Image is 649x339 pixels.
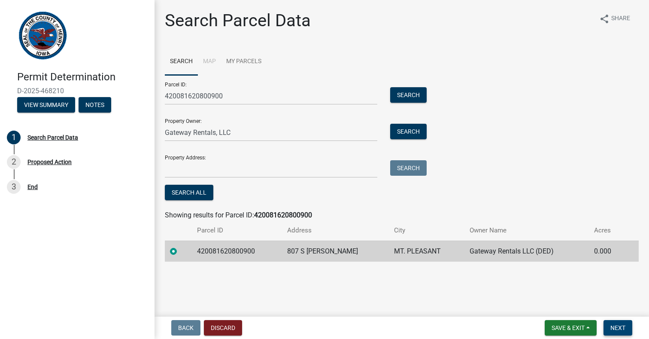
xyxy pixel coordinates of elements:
[604,320,632,336] button: Next
[7,180,21,194] div: 3
[464,220,589,241] th: Owner Name
[17,97,75,113] button: View Summary
[178,324,194,331] span: Back
[389,220,464,241] th: City
[192,220,282,241] th: Parcel ID
[589,241,625,262] td: 0.000
[390,160,427,176] button: Search
[592,10,637,27] button: shareShare
[282,241,389,262] td: 807 S [PERSON_NAME]
[610,324,625,331] span: Next
[171,320,200,336] button: Back
[79,102,111,109] wm-modal-confirm: Notes
[204,320,242,336] button: Discard
[254,211,312,219] strong: 420081620800900
[7,155,21,169] div: 2
[17,102,75,109] wm-modal-confirm: Summary
[611,14,630,24] span: Share
[589,220,625,241] th: Acres
[17,9,68,62] img: Henry County, Iowa
[552,324,585,331] span: Save & Exit
[221,48,267,76] a: My Parcels
[17,87,137,95] span: D-2025-468210
[17,71,148,83] h4: Permit Determination
[192,241,282,262] td: 420081620800900
[165,185,213,200] button: Search All
[389,241,464,262] td: MT. PLEASANT
[390,87,427,103] button: Search
[545,320,597,336] button: Save & Exit
[79,97,111,113] button: Notes
[390,124,427,139] button: Search
[165,10,311,31] h1: Search Parcel Data
[464,241,589,262] td: Gateway Rentals LLC (DED)
[27,184,38,190] div: End
[599,14,610,24] i: share
[7,131,21,144] div: 1
[165,210,639,220] div: Showing results for Parcel ID:
[27,159,72,165] div: Proposed Action
[282,220,389,241] th: Address
[27,134,78,140] div: Search Parcel Data
[165,48,198,76] a: Search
